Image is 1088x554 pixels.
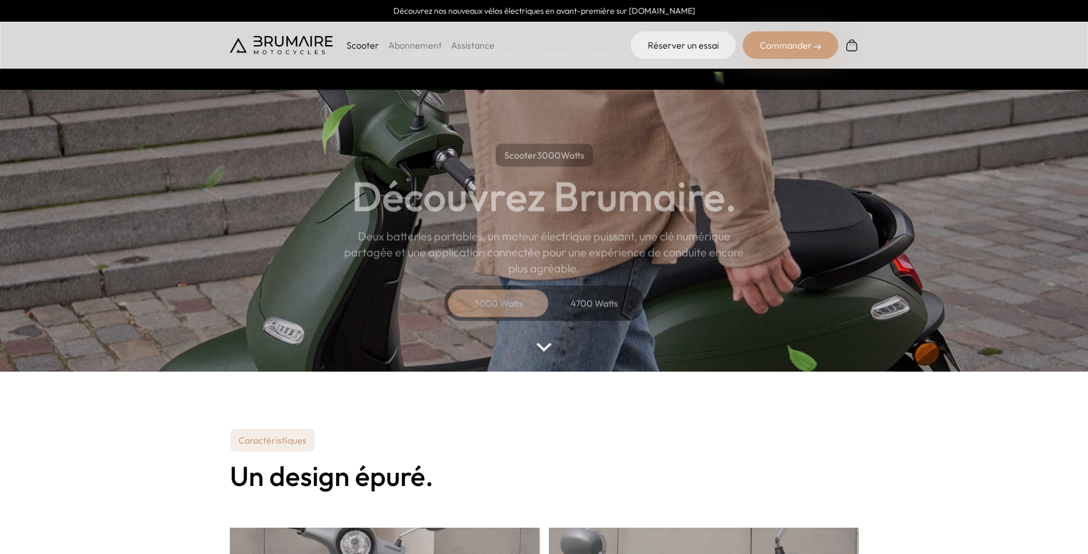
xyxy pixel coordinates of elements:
h2: Un design épuré. [230,461,859,491]
a: Assistance [451,39,495,51]
div: 4700 Watts [549,289,640,317]
p: Deux batteries portables, un moteur électrique puissant, une clé numérique partagée et une applic... [344,228,744,276]
span: 3000 [537,149,561,161]
img: Panier [845,38,859,52]
div: 3000 Watts [453,289,544,317]
a: Abonnement [388,39,442,51]
img: Brumaire Motocycles [230,36,333,54]
p: Caractéristiques [230,429,315,452]
a: Réserver un essai [631,31,736,59]
div: Commander [743,31,838,59]
img: arrow-bottom.png [536,343,551,352]
h1: Découvrez Brumaire. [352,176,737,217]
p: Scooter Watts [496,144,593,166]
img: right-arrow-2.png [814,43,821,50]
p: Scooter [346,38,379,52]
